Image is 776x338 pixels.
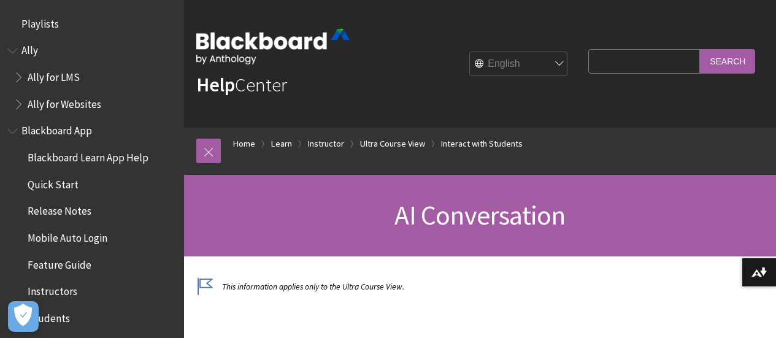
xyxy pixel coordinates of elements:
span: Instructors [28,282,77,298]
strong: Help [196,72,235,97]
span: Mobile Auto Login [28,228,107,244]
a: Ultra Course View [360,136,425,152]
span: AI Conversation [394,198,565,232]
a: HelpCenter [196,72,287,97]
span: Release Notes [28,201,91,218]
span: Blackboard App [21,121,92,137]
a: Home [233,136,255,152]
nav: Book outline for Playlists [7,13,177,34]
span: Ally [21,40,38,57]
a: Interact with Students [441,136,523,152]
nav: Book outline for Anthology Ally Help [7,40,177,115]
span: Playlists [21,13,59,30]
span: Ally for Websites [28,94,101,110]
a: Learn [271,136,292,152]
span: Ally for LMS [28,67,80,83]
a: Instructor [308,136,344,152]
select: Site Language Selector [470,52,568,77]
span: Feature Guide [28,255,91,271]
input: Search [700,49,755,73]
span: Blackboard Learn App Help [28,147,148,164]
span: Quick Start [28,174,79,191]
span: Students [28,308,70,325]
button: Open Preferences [8,301,39,332]
img: Blackboard by Anthology [196,29,350,64]
p: This information applies only to the Ultra Course View. [196,281,582,293]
